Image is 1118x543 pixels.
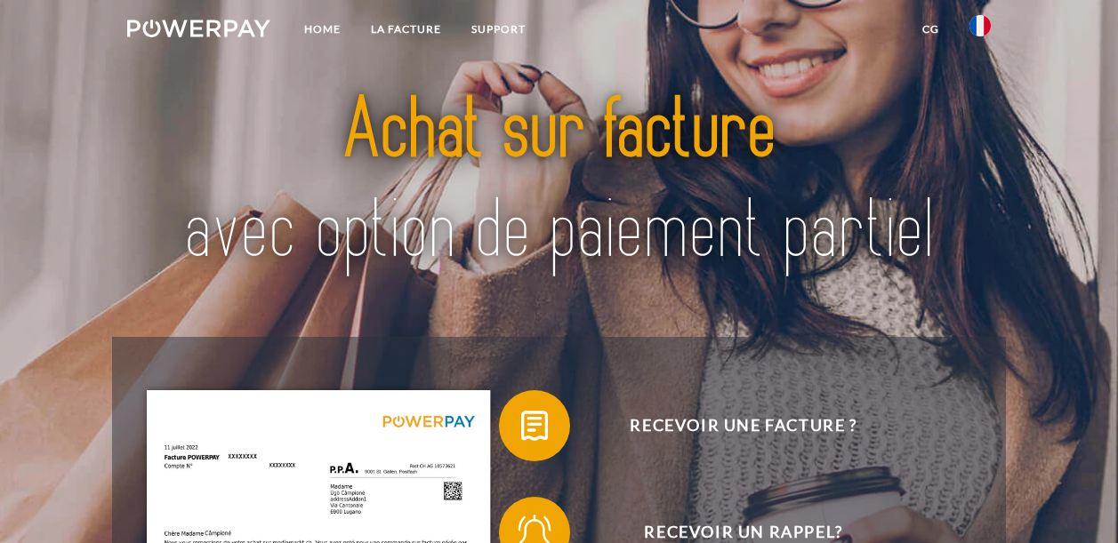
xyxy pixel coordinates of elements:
[526,390,961,461] span: Recevoir une facture ?
[499,390,961,461] button: Recevoir une facture ?
[289,13,356,45] a: Home
[512,403,557,448] img: qb_bill.svg
[127,20,270,37] img: logo-powerpay-white.svg
[456,13,541,45] a: Support
[169,54,948,308] img: title-powerpay_fr.svg
[969,15,991,36] img: fr
[1047,472,1104,529] iframe: Bouton de lancement de la fenêtre de messagerie
[907,13,954,45] a: CG
[356,13,456,45] a: LA FACTURE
